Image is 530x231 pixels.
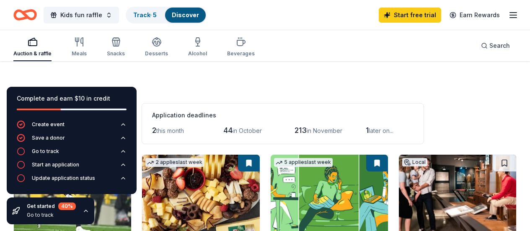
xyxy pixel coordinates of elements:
span: this month [156,127,184,134]
button: Meals [72,34,87,61]
span: in November [307,127,342,134]
div: Complete and earn $10 in credit [17,93,127,104]
div: Local [402,158,427,166]
div: Beverages [227,50,255,57]
div: Auction & raffle [13,50,52,57]
a: Earn Rewards [445,8,505,23]
button: Beverages [227,34,255,61]
div: Save a donor [32,135,65,141]
a: Home [13,5,37,25]
div: 5 applies last week [274,158,333,167]
span: in October [233,127,262,134]
div: Go to track [27,212,76,218]
a: Discover [172,11,199,18]
a: Track· 5 [133,11,157,18]
span: Search [489,41,510,51]
button: Auction & raffle [13,34,52,61]
button: Create event [17,120,127,134]
div: Get started [27,202,76,210]
button: Track· 5Discover [126,7,207,23]
button: Kids fun raffle [44,7,119,23]
div: Desserts [145,50,168,57]
div: Meals [72,50,87,57]
span: Kids fun raffle [60,10,102,20]
span: 2 [152,126,156,135]
span: 1 [366,126,369,135]
div: Snacks [107,50,125,57]
div: 40 % [58,202,76,210]
button: Go to track [17,147,127,161]
button: Snacks [107,34,125,61]
button: Search [474,37,517,54]
span: 44 [223,126,233,135]
div: Start an application [32,161,79,168]
button: Alcohol [188,34,207,61]
button: Update application status [17,174,127,187]
button: Save a donor [17,134,127,147]
div: Application deadlines [152,110,414,120]
div: 2 applies last week [145,158,204,167]
div: Go to track [32,148,59,155]
div: Update application status [32,175,95,182]
span: later on... [369,127,393,134]
span: 213 [295,126,307,135]
button: Desserts [145,34,168,61]
div: Alcohol [188,50,207,57]
button: Start an application [17,161,127,174]
div: Create event [32,121,65,128]
a: Start free trial [379,8,441,23]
